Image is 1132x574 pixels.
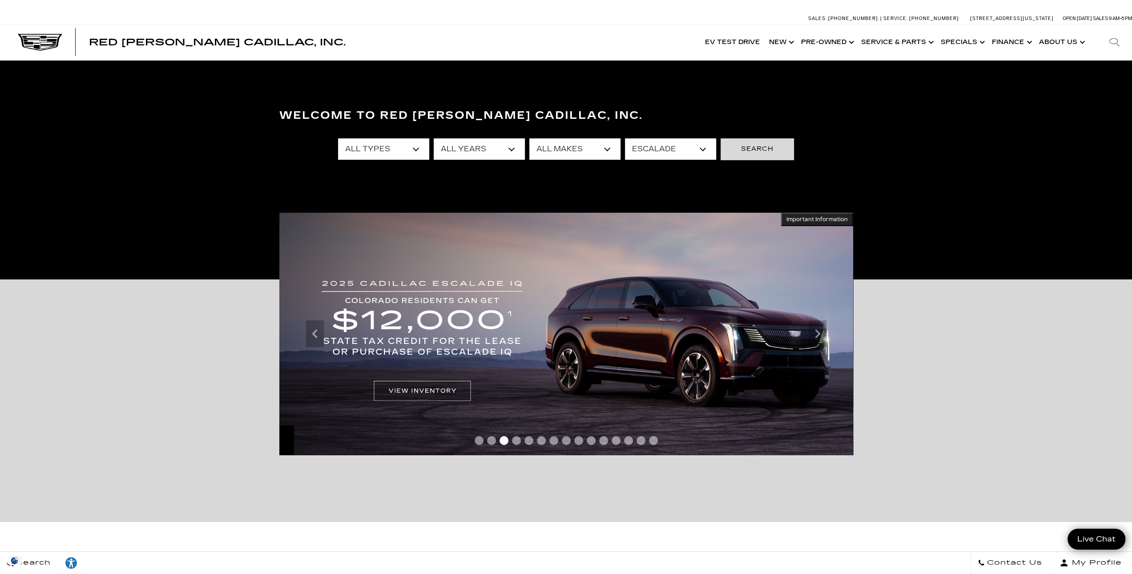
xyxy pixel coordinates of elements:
[765,24,797,60] a: New
[1068,529,1125,550] a: Live Chat
[512,436,521,445] span: Go to slide 4
[475,436,483,445] span: Go to slide 1
[987,24,1035,60] a: Finance
[808,16,880,21] a: Sales: [PHONE_NUMBER]
[1109,16,1132,21] span: 9 AM-6 PM
[636,436,645,445] span: Go to slide 14
[500,436,508,445] span: Go to slide 3
[1068,557,1122,569] span: My Profile
[828,16,878,21] span: [PHONE_NUMBER]
[936,24,987,60] a: Specials
[1073,534,1120,544] span: Live Chat
[857,24,936,60] a: Service & Parts
[880,16,961,21] a: Service: [PHONE_NUMBER]
[4,556,25,565] img: Opt-Out Icon
[306,320,324,347] div: Previous
[786,216,848,223] span: Important Information
[971,552,1049,574] a: Contact Us
[279,107,853,125] h3: Welcome to Red [PERSON_NAME] Cadillac, Inc.
[434,138,525,160] select: Filter by year
[781,213,853,226] button: Important Information
[1093,16,1109,21] span: Sales:
[58,556,85,570] div: Explore your accessibility options
[562,436,571,445] span: Go to slide 8
[4,556,25,565] section: Click to Open Cookie Consent Modal
[58,552,85,574] a: Explore your accessibility options
[625,138,716,160] select: Filter by model
[587,436,596,445] span: Go to slide 10
[14,557,51,569] span: Search
[338,138,429,160] select: Filter by type
[649,436,658,445] span: Go to slide 15
[721,138,794,160] button: Search
[1035,24,1088,60] a: About Us
[909,16,959,21] span: [PHONE_NUMBER]
[797,24,857,60] a: Pre-Owned
[599,436,608,445] span: Go to slide 11
[18,34,62,51] img: Cadillac Dark Logo with Cadillac White Text
[809,320,826,347] div: Next
[1049,552,1132,574] button: Open user profile menu
[985,557,1042,569] span: Contact Us
[549,436,558,445] span: Go to slide 7
[574,436,583,445] span: Go to slide 9
[529,138,620,160] select: Filter by make
[808,16,827,21] span: Sales:
[624,436,633,445] span: Go to slide 13
[537,436,546,445] span: Go to slide 6
[487,436,496,445] span: Go to slide 2
[279,213,853,455] img: THE 2025 ESCALADE IQ IS ELIGIBLE FOR THE $3,500 COLORADO INNOVATIVE MOTOR VEHICLE TAX CREDIT
[883,16,908,21] span: Service:
[524,436,533,445] span: Go to slide 5
[89,38,346,47] a: Red [PERSON_NAME] Cadillac, Inc.
[701,24,765,60] a: EV Test Drive
[1096,24,1132,60] div: Search
[89,37,346,48] span: Red [PERSON_NAME] Cadillac, Inc.
[1063,16,1092,21] span: Open [DATE]
[970,16,1054,21] a: [STREET_ADDRESS][US_STATE]
[612,436,620,445] span: Go to slide 12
